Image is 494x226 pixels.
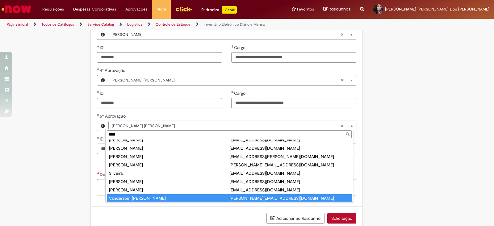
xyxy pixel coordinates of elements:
[229,178,350,185] div: [EMAIL_ADDRESS][DOMAIN_NAME]
[229,162,350,168] div: [PERSON_NAME][EMAIL_ADDRESS][DOMAIN_NAME]
[109,170,229,176] div: Silveira
[229,170,350,176] div: [EMAIL_ADDRESS][DOMAIN_NAME]
[229,137,350,143] div: [EMAIL_ADDRESS][DOMAIN_NAME]
[229,187,350,193] div: [EMAIL_ADDRESS][DOMAIN_NAME]
[109,137,229,143] div: [PERSON_NAME]
[229,153,350,160] div: [EMAIL_ADDRESS][PERSON_NAME][DOMAIN_NAME]
[109,145,229,151] div: [PERSON_NAME]
[229,145,350,151] div: [EMAIL_ADDRESS][DOMAIN_NAME]
[109,178,229,185] div: [PERSON_NAME]
[106,140,353,201] ul: 5° Aprovação
[109,162,229,168] div: [PERSON_NAME]
[109,153,229,160] div: [PERSON_NAME]
[229,195,350,201] div: [PERSON_NAME][EMAIL_ADDRESS][DOMAIN_NAME]
[109,187,229,193] div: [PERSON_NAME]
[109,195,229,201] div: Vandersom [PERSON_NAME]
